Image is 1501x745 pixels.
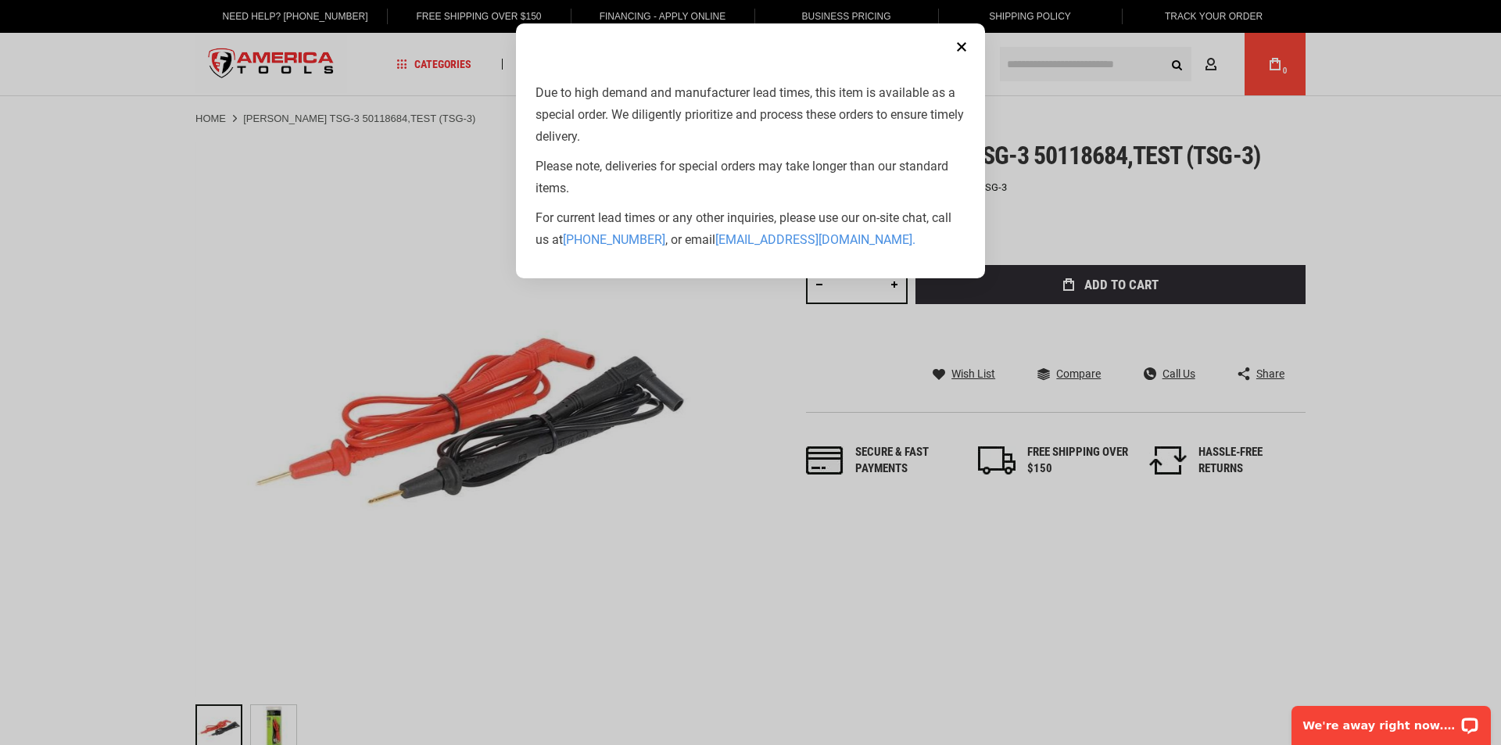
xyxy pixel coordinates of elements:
[1281,696,1501,745] iframe: LiveChat chat widget
[715,232,915,247] a: [EMAIL_ADDRESS][DOMAIN_NAME].
[536,156,965,199] p: Please note, deliveries for special orders may take longer than our standard items.
[536,82,965,148] p: Due to high demand and manufacturer lead times, this item is available as a special order. We dil...
[536,207,965,251] p: For current lead times or any other inquiries, please use our on-site chat, call us at , or email
[563,232,665,247] a: [PHONE_NUMBER]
